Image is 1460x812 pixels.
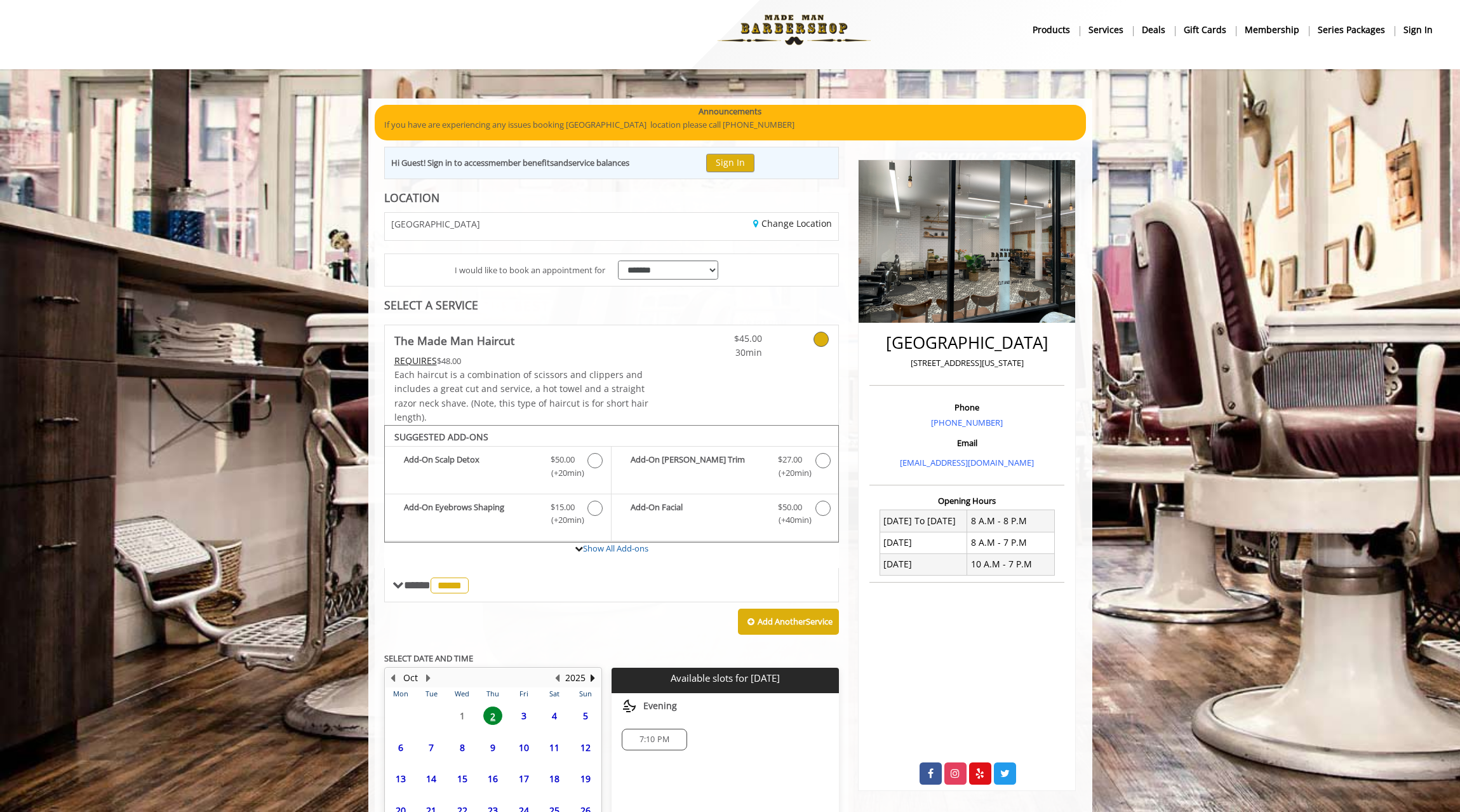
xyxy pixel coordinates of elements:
[1403,23,1433,37] b: sign in
[1133,20,1175,39] a: DealsDeals
[453,738,472,757] span: 8
[617,673,834,684] p: Available slots for [DATE]
[873,403,1061,412] h3: Phone
[1318,23,1385,37] b: Series packages
[771,466,808,480] span: (+20min )
[706,154,754,172] button: Sign In
[539,687,570,700] th: Sat
[508,731,539,763] td: Select day10
[570,687,601,700] th: Sun
[771,513,808,527] span: (+40min )
[1184,23,1226,37] b: gift cards
[687,332,762,346] span: $45.00
[416,687,446,700] th: Tue
[699,105,761,118] b: Announcements
[404,453,538,480] b: Add-On Scalp Detox
[1245,23,1299,37] b: Membership
[446,731,477,763] td: Select day8
[416,731,446,763] td: Select day7
[568,157,629,168] b: service balances
[416,763,446,795] td: Select day14
[545,707,564,725] span: 4
[570,731,601,763] td: Select day12
[483,707,502,725] span: 2
[967,532,1055,553] td: 8 A.M - 7 P.M
[576,738,595,757] span: 12
[384,118,1076,132] p: If you have are experiencing any issues booking [GEOGRAPHIC_DATA] location please call [PHONE_NUM...
[478,763,508,795] td: Select day16
[778,501,802,514] span: $50.00
[455,264,605,277] span: I would like to book an appointment for
[404,501,538,527] b: Add-On Eyebrows Shaping
[622,698,637,714] img: evening slots
[545,738,564,757] span: 11
[1080,20,1133,39] a: ServicesServices
[508,763,539,795] td: Select day17
[384,425,840,543] div: The Made Man Haircut Add-onS
[384,190,439,205] b: LOCATION
[394,431,488,443] b: SUGGESTED ADD-ONS
[551,453,575,466] span: $50.00
[869,496,1064,505] h3: Opening Hours
[539,731,570,763] td: Select day11
[384,299,840,311] div: SELECT A SERVICE
[391,219,480,229] span: [GEOGRAPHIC_DATA]
[873,356,1061,370] p: [STREET_ADDRESS][US_STATE]
[570,700,601,732] td: Select day5
[391,738,410,757] span: 6
[880,553,967,575] td: [DATE]
[631,501,765,527] b: Add-On Facial
[640,734,669,745] span: 7:10 PM
[631,453,765,480] b: Add-On [PERSON_NAME] Trim
[588,671,598,685] button: Next Year
[880,510,967,532] td: [DATE] To [DATE]
[643,701,677,711] span: Evening
[687,346,762,360] span: 30min
[394,355,437,367] span: This service needs some Advance to be paid before we block your appointment
[576,769,595,788] span: 19
[478,731,508,763] td: Select day9
[570,763,601,795] td: Select day19
[391,156,629,170] div: Hi Guest! Sign in to access and
[508,700,539,732] td: Select day3
[539,700,570,732] td: Select day4
[422,769,441,788] span: 14
[873,334,1061,352] h2: [GEOGRAPHIC_DATA]
[778,453,802,466] span: $27.00
[1142,23,1165,37] b: Deals
[1175,20,1236,39] a: Gift cardsgift cards
[576,707,595,725] span: 5
[544,513,581,527] span: (+20min )
[1088,23,1123,37] b: Services
[424,671,434,685] button: Next Month
[1236,20,1309,39] a: MembershipMembership
[753,217,832,229] a: Change Location
[394,354,650,368] div: $48.00
[483,769,502,788] span: 16
[900,457,1034,468] a: [EMAIL_ADDRESS][DOMAIN_NAME]
[618,501,832,531] label: Add-On Facial
[385,731,416,763] td: Select day6
[1024,20,1080,39] a: Productsproducts
[622,729,687,750] div: 7:10 PM
[446,687,477,700] th: Wed
[391,769,410,788] span: 13
[478,687,508,700] th: Thu
[446,763,477,795] td: Select day15
[1395,20,1442,39] a: sign insign in
[618,453,832,483] label: Add-On Beard Trim
[483,738,502,757] span: 9
[880,532,967,553] td: [DATE]
[738,609,839,635] button: Add AnotherService
[544,466,581,480] span: (+20min )
[514,738,533,757] span: 10
[391,453,605,483] label: Add-On Scalp Detox
[553,671,563,685] button: Previous Year
[453,769,472,788] span: 15
[385,687,416,700] th: Mon
[967,510,1055,532] td: 8 A.M - 8 P.M
[384,653,473,664] b: SELECT DATE AND TIME
[514,707,533,725] span: 3
[873,438,1061,447] h3: Email
[1033,23,1070,37] b: products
